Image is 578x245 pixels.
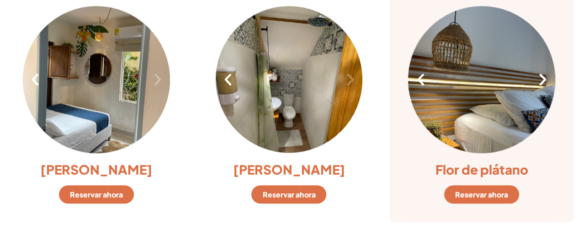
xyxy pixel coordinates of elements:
div: Next slide [342,72,358,87]
font: Reservar ahora [70,189,123,199]
div: Next slide [535,72,551,87]
div: Next slide [150,72,165,87]
div: 1 / 7 [408,5,555,154]
font: Reservar ahora [455,189,508,199]
font: Reservar ahora [262,189,315,199]
font: Flor de plátano [435,161,528,177]
div: 7 / 7 [216,5,363,154]
font: [PERSON_NAME] [40,161,153,177]
div: Previous slide [27,72,43,87]
a: Reservar ahora [251,185,326,203]
a: Reservar ahora [59,185,134,203]
div: 8 / 8 [23,5,170,154]
font: [PERSON_NAME] [233,161,345,177]
a: Reservar ahora [444,185,519,203]
div: Previous slide [220,72,236,87]
div: Previous slide [413,72,428,87]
